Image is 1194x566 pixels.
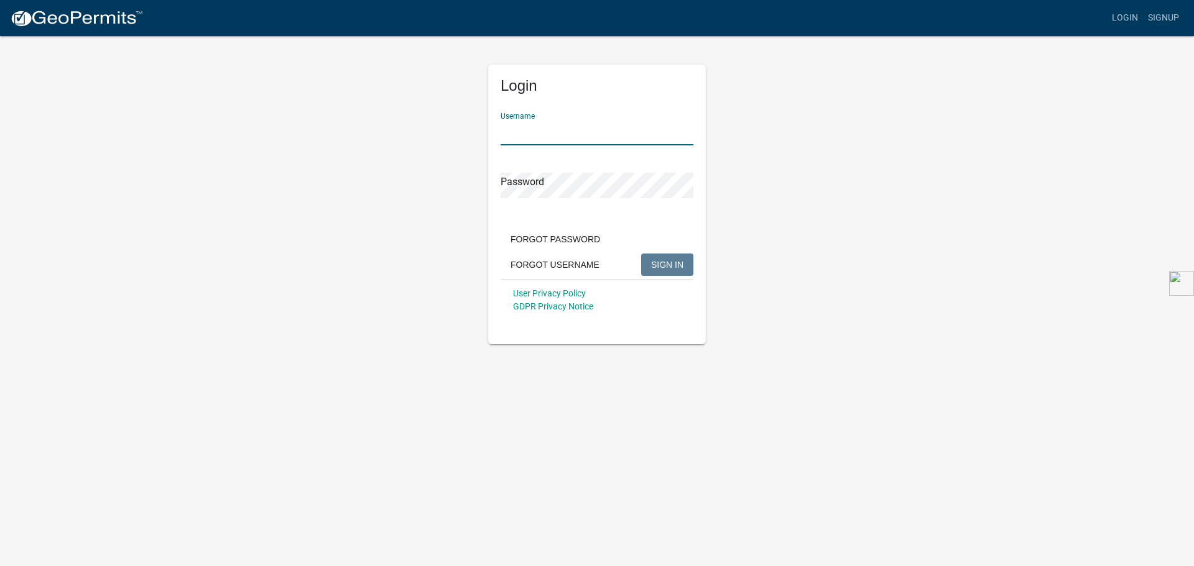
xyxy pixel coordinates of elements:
[1169,271,1194,296] img: logo.png
[1143,6,1184,30] a: Signup
[513,301,593,311] a: GDPR Privacy Notice
[1107,6,1143,30] a: Login
[651,259,683,269] span: SIGN IN
[501,77,693,95] h5: Login
[513,288,586,298] a: User Privacy Policy
[501,228,610,250] button: Forgot Password
[501,253,609,276] button: Forgot Username
[641,253,693,276] button: SIGN IN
